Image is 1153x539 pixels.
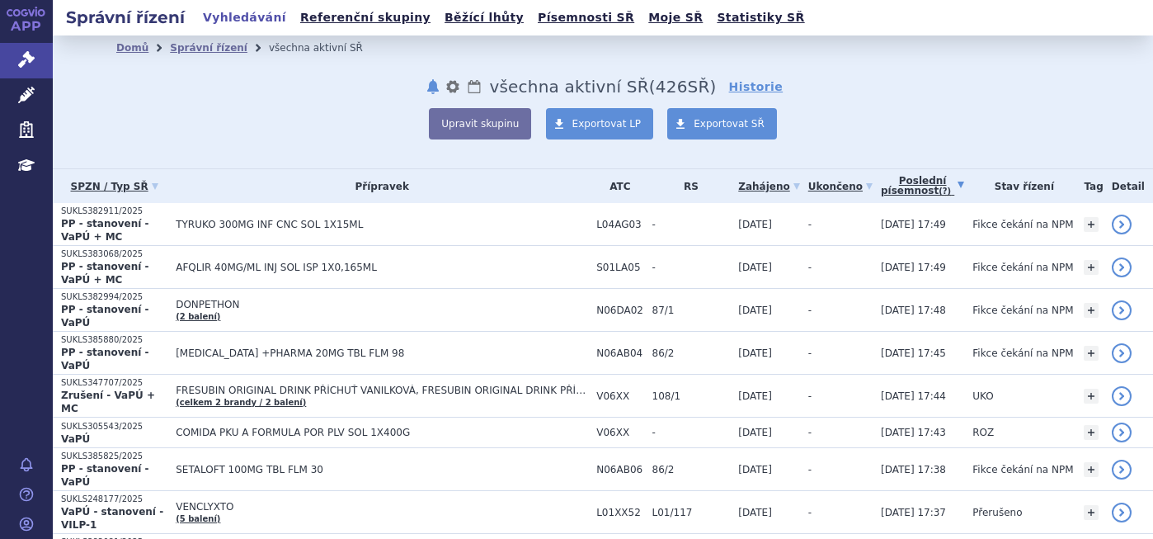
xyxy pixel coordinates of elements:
a: Historie [729,78,784,95]
span: Fikce čekání na NPM [972,348,1073,359]
span: DONPETHON [176,299,588,310]
a: Ukončeno [808,175,873,198]
p: SUKLS382994/2025 [61,291,167,303]
span: VENCLYXTO [176,501,588,513]
strong: PP - stanovení - VaPÚ + MC [61,261,148,286]
span: Fikce čekání na NPM [972,262,1073,273]
a: (2 balení) [176,312,220,321]
a: Exportovat LP [546,108,654,139]
p: SUKLS248177/2025 [61,494,167,505]
span: - [808,390,812,402]
strong: VaPÚ - stanovení - VILP-1 [61,506,163,531]
span: [DATE] 17:49 [881,262,946,273]
th: ATC [588,169,643,203]
span: Exportovat LP [572,118,642,130]
span: - [808,305,812,316]
span: [DATE] [738,427,772,438]
a: + [1084,389,1099,404]
span: - [808,219,812,230]
span: všechna aktivní SŘ [489,77,648,97]
p: SUKLS385880/2025 [61,334,167,346]
span: - [808,427,812,438]
a: detail [1112,460,1132,480]
span: - [808,262,812,273]
span: COMIDA PKU A FORMULA POR PLV SOL 1X400G [176,427,588,438]
a: Lhůty [466,77,482,97]
span: 108/1 [652,390,731,402]
span: V06XX [596,390,643,402]
span: [DATE] [738,262,772,273]
a: + [1084,505,1099,520]
span: [DATE] 17:43 [881,427,946,438]
span: - [808,507,812,518]
span: AFQLIR 40MG/ML INJ SOL ISP 1X0,165ML [176,262,588,273]
a: Zahájeno [738,175,799,198]
span: [DATE] 17:48 [881,305,946,316]
strong: PP - stanovení - VaPÚ [61,304,148,329]
a: detail [1112,215,1132,234]
a: Statistiky SŘ [712,7,809,29]
h2: Správní řízení [53,6,198,29]
span: [DATE] [738,219,772,230]
span: ROZ [972,427,994,438]
span: 426 [656,77,688,97]
span: - [652,262,731,273]
a: + [1084,303,1099,318]
abbr: (?) [939,187,951,196]
a: + [1084,462,1099,477]
span: N06AB06 [596,464,643,475]
span: [DATE] 17:38 [881,464,946,475]
button: nastavení [445,77,461,97]
button: Upravit skupinu [429,108,531,139]
span: [DATE] 17:37 [881,507,946,518]
span: N06DA02 [596,305,643,316]
a: detail [1112,300,1132,320]
span: TYRUKO 300MG INF CNC SOL 1X15ML [176,219,588,230]
span: [MEDICAL_DATA] +PHARMA 20MG TBL FLM 98 [176,348,588,359]
span: UKO [972,390,993,402]
span: L01/117 [652,507,731,518]
button: notifikace [425,77,441,97]
a: + [1084,425,1099,440]
span: - [808,464,812,475]
a: Poslednípísemnost(?) [881,169,964,203]
span: [DATE] 17:45 [881,348,946,359]
span: - [652,427,731,438]
span: 86/2 [652,464,731,475]
a: (5 balení) [176,514,220,523]
a: detail [1112,258,1132,277]
a: detail [1112,386,1132,406]
th: Stav řízení [964,169,1075,203]
p: SUKLS383068/2025 [61,248,167,260]
span: SETALOFT 100MG TBL FLM 30 [176,464,588,475]
span: L01XX52 [596,507,643,518]
strong: Zrušení - VaPÚ + MC [61,390,155,414]
p: SUKLS347707/2025 [61,377,167,389]
p: SUKLS385825/2025 [61,451,167,462]
span: L04AG03 [596,219,643,230]
a: Moje SŘ [643,7,708,29]
span: Fikce čekání na NPM [972,219,1073,230]
span: Exportovat SŘ [694,118,765,130]
a: + [1084,346,1099,361]
span: ( SŘ) [649,77,717,97]
a: + [1084,260,1099,275]
span: FRESUBIN ORIGINAL DRINK PŘÍCHUŤ VANILKOVÁ, FRESUBIN ORIGINAL DRINK PŘÍCHUŤ ČOKOLÁDOVÁ [176,385,588,396]
a: + [1084,217,1099,232]
span: [DATE] [738,390,772,402]
th: RS [644,169,731,203]
span: [DATE] 17:44 [881,390,946,402]
a: Domů [116,42,148,54]
span: [DATE] [738,507,772,518]
a: Běžící lhůty [440,7,529,29]
span: Fikce čekání na NPM [972,305,1073,316]
th: Přípravek [167,169,588,203]
span: Fikce čekání na NPM [972,464,1073,475]
span: - [808,348,812,359]
a: (celkem 2 brandy / 2 balení) [176,398,306,407]
a: Exportovat SŘ [667,108,777,139]
p: SUKLS305543/2025 [61,421,167,433]
span: Přerušeno [972,507,1022,518]
a: detail [1112,503,1132,522]
span: [DATE] 17:49 [881,219,946,230]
